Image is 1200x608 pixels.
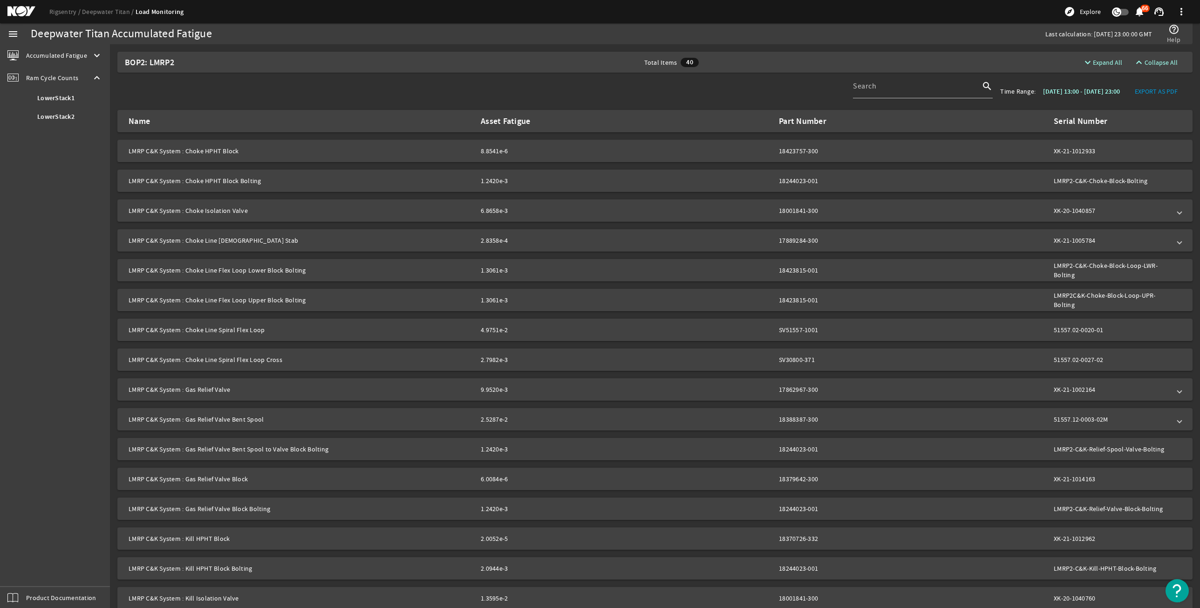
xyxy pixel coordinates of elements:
div: LMRP2-C&K-Choke-Block-Loop-LWR-Bolting [1054,261,1170,280]
mat-expansion-panel-header: LMRP C&K System : Choke HPHT Block8.8541e-618423757-300XK-21-1012933 [117,140,1193,162]
mat-expansion-panel-header: LMRP C&K System : Choke Line Spiral Flex Loop Cross2.7982e-3SV30800-37151557.02-0027-02 [117,348,1193,371]
mat-expansion-panel-header: LMRP C&K System : Choke Line Spiral Flex Loop4.9751e-2SV51557-100151557.02-0020-01 [117,319,1193,341]
mat-panel-title: LMRP C&K System : Kill HPHT Block Bolting [129,564,473,573]
div: 18423757-300 [779,146,837,156]
div: XK-21-1012962 [1054,534,1170,543]
span: Help [1167,35,1180,44]
div: XK-20-1040760 [1054,594,1170,603]
a: Deepwater Titan [82,7,136,16]
mat-expansion-panel-header: LMRP C&K System : Gas Relief Valve Bent Spool2.5287e-218388387-30051557.12-0003-02M [117,408,1193,430]
button: [DATE] 13:00 - [DATE] 23:00 [1036,83,1127,100]
div: 2.8358e-4 [481,236,562,245]
span: EXPORT AS PDF [1135,87,1178,96]
mat-panel-title: LMRP C&K System : Kill Isolation Valve [129,594,473,603]
span: Explore [1080,7,1101,16]
mat-panel-title: LMRP C&K System : Choke HPHT Block [129,146,473,156]
mat-icon: keyboard_arrow_down [91,50,102,61]
div: 51557.02-0020-01 [1054,325,1170,335]
div: 2.7982e-3 [481,355,562,364]
div: 18244023-001 [779,444,837,454]
div: XK-21-1005784 [1054,236,1170,245]
mat-expansion-panel-header: LMRP C&K System : Gas Relief Valve Block6.0084e-618379642-300XK-21-1014163 [117,468,1193,490]
span: Expand All [1093,58,1122,67]
div: BOP2: LMRP2 [125,52,265,73]
div: 51557.02-0027-02 [1054,355,1170,364]
div: 18388387-300 [779,415,837,424]
b: LowerStack2 [37,112,75,122]
mat-label: Search [853,82,876,91]
b: [DATE] 13:00 - [DATE] 23:00 [1043,87,1120,96]
div: 1.3595e-2 [481,594,562,603]
div: Last calculation: [DATE] 23:00:00 GMT [1045,29,1152,39]
mat-expansion-panel-header: LMRP C&K System : Choke Line Flex Loop Lower Block Bolting1.3061e-318423815-001LMRP2-C&K-Choke-Bl... [117,259,1193,281]
b: LowerStack1 [37,94,75,103]
div: XK-20-1040857 [1054,206,1170,215]
mat-panel-title: LMRP C&K System : Choke Line Spiral Flex Loop Cross [129,355,473,364]
mat-panel-title: LMRP C&K System : Choke Isolation Valve [129,206,473,215]
div: 18001841-300 [779,206,837,215]
mat-expansion-panel-header: LMRP C&K System : Kill HPHT Block Bolting2.0944e-318244023-001LMRP2-C&K-Kill-HPHT-Block-Bolting [117,557,1193,580]
div: 18001841-300 [779,594,837,603]
div: 2.0944e-3 [481,564,562,573]
button: Explore [1060,4,1105,19]
mat-expansion-panel-header: LMRP C&K System : Choke Line [DEMOGRAPHIC_DATA] Stab2.8358e-417889284-300XK-21-1005784 [117,229,1193,252]
div: LMRP2-C&K-Choke-Block-Bolting [1054,176,1170,185]
div: SV30800-371 [779,355,837,364]
mat-panel-title: LMRP C&K System : Choke Line Spiral Flex Loop [129,325,473,335]
div: 17862967-300 [779,385,837,394]
div: 1.2420e-3 [481,444,562,454]
div: LMRP2-C&K-Relief-Valve-Block-Bolting [1054,504,1170,513]
div: 6.0084e-6 [481,474,562,484]
div: LMRP2-C&K-Relief-Spool-Valve-Bolting [1054,444,1170,454]
div: XK-21-1002164 [1054,385,1170,394]
mat-icon: help_outline [1168,24,1180,35]
button: Open Resource Center [1166,579,1189,602]
mat-panel-title: Name [129,116,473,126]
div: Part Number [779,116,837,126]
div: 18244023-001 [779,504,837,513]
span: Total Items [644,58,677,67]
mat-expansion-panel-header: NameAsset FatiguePart NumberSerial Number [117,110,1193,132]
div: 6.8658e-3 [481,206,562,215]
div: LMRP2-C&K-Kill-HPHT-Block-Bolting [1054,564,1170,573]
span: Accumulated Fatigue [26,51,87,60]
button: more_vert [1170,0,1193,23]
div: 2.5287e-2 [481,415,562,424]
div: 1.3061e-3 [481,266,562,275]
input: Search [853,84,980,96]
div: 8.8541e-6 [481,146,562,156]
a: Rigsentry [49,7,82,16]
div: 1.2420e-3 [481,504,562,513]
mat-panel-title: LMRP C&K System : Gas Relief Valve Block Bolting [129,504,473,513]
div: 18244023-001 [779,564,837,573]
div: 18379642-300 [779,474,837,484]
mat-panel-title: LMRP C&K System : Kill HPHT Block [129,534,473,543]
div: Time Range: [1000,87,1036,96]
div: 1.3061e-3 [481,295,562,305]
div: SV51557-1001 [779,325,837,335]
mat-icon: explore [1064,6,1075,17]
span: 40 [681,58,699,67]
div: Asset Fatigue [481,116,562,126]
div: 51557.12-0003-02M [1054,415,1170,424]
div: XK-21-1012933 [1054,146,1170,156]
mat-expansion-panel-header: LMRP C&K System : Choke Isolation Valve6.8658e-318001841-300XK-20-1040857 [117,199,1193,222]
div: LMRP2C&K-Choke-Block-Loop-UPR-Bolting [1054,291,1170,309]
div: 18244023-001 [779,176,837,185]
span: Collapse All [1145,58,1178,67]
div: Deepwater Titan Accumulated Fatigue [31,29,212,39]
mat-expansion-panel-header: LMRP C&K System : Kill HPHT Block2.0052e-518370726-332XK-21-1012962 [117,527,1193,550]
div: 1.2420e-3 [481,176,562,185]
div: 2.0052e-5 [481,534,562,543]
mat-icon: keyboard_arrow_up [91,72,102,83]
div: 9.9520e-3 [481,385,562,394]
mat-panel-title: LMRP C&K System : Gas Relief Valve [129,385,473,394]
span: Ram Cycle Counts [26,73,78,82]
div: XK-21-1014163 [1054,474,1170,484]
mat-expansion-panel-header: LMRP C&K System : Choke HPHT Block Bolting1.2420e-318244023-001LMRP2-C&K-Choke-Block-Bolting [117,170,1193,192]
div: 18370726-332 [779,534,837,543]
button: 66 [1134,7,1144,17]
mat-panel-title: LMRP C&K System : Choke Line [DEMOGRAPHIC_DATA] Stab [129,236,473,245]
div: 18423815-001 [779,295,837,305]
mat-panel-title: LMRP C&K System : Choke Line Flex Loop Upper Block Bolting [129,291,473,309]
